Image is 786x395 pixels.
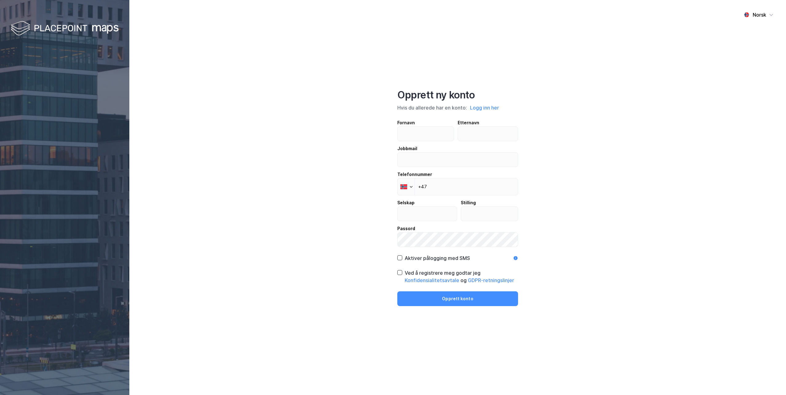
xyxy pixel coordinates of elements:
div: Telefonnummer [397,171,518,178]
div: Hvis du allerede har en konto: [397,104,518,112]
button: Opprett konto [397,291,518,306]
div: Ved å registrere meg godtar jeg og [405,269,518,284]
div: Opprett ny konto [397,89,518,101]
button: Logg inn her [468,104,501,112]
div: Passord [397,225,518,232]
div: Etternavn [458,119,518,126]
div: Aktiver pålogging med SMS [405,254,470,262]
div: Fornavn [397,119,454,126]
div: Norway: + 47 [398,178,415,195]
div: Norsk [753,11,766,18]
div: Stilling [461,199,518,206]
input: Telefonnummer [397,178,518,195]
div: Jobbmail [397,145,518,152]
div: Selskap [397,199,457,206]
img: logo-white.f07954bde2210d2a523dddb988cd2aa7.svg [11,20,119,38]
